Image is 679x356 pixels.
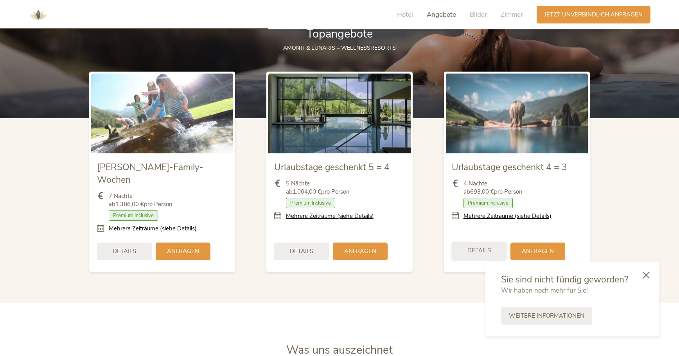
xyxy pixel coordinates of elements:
[446,74,588,153] img: Urlaubstage geschenkt 4 = 3
[268,74,410,153] img: Urlaubstage geschenkt 5 = 4
[544,11,643,19] span: Jetzt unverbindlich anfragen
[97,161,203,186] span: [PERSON_NAME]-Family-Wochen
[501,307,592,325] a: Weitere Informationen
[27,3,50,27] img: AMONTI & LUNARIS Wellnessresort
[115,200,144,208] b: 1.386,00 €
[274,161,390,173] span: Urlaubstage geschenkt 5 = 4
[467,246,491,255] span: Details
[501,286,588,295] span: Wir haben noch mehr für Sie!
[113,247,136,255] span: Details
[109,192,172,209] span: 7 Nächte ab pro Person
[290,247,313,255] span: Details
[109,210,158,221] span: Premium Inclusive
[91,74,233,153] img: Sommer-Family-Wochen
[286,212,374,220] a: Mehrere Zeiträume (siehe Details)
[501,273,628,286] span: Sie sind nicht fündig geworden?
[283,44,396,52] span: AMONTI & LUNARIS – Wellnessresorts
[509,312,584,320] span: Weitere Informationen
[167,247,199,255] span: Anfragen
[293,188,321,196] b: 1.004,00 €
[463,180,523,196] span: 4 Nächte ab pro Person
[27,12,50,17] a: AMONTI & LUNARIS Wellnessresort
[109,225,197,233] a: Mehrere Zeiträume (siehe Details)
[286,198,335,208] span: Premium Inclusive
[344,247,376,255] span: Anfragen
[522,247,554,255] span: Anfragen
[463,198,513,208] span: Premium Inclusive
[286,180,350,196] span: 5 Nächte ab pro Person
[397,10,413,19] span: Hotel
[470,188,494,196] b: 693,00 €
[427,10,456,19] span: Angebote
[463,212,551,220] a: Mehrere Zeiträume (siehe Details)
[452,161,567,173] span: Urlaubstage geschenkt 4 = 3
[501,10,523,19] span: Zimmer
[470,10,487,19] span: Bilder
[307,26,373,41] span: Topangebote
